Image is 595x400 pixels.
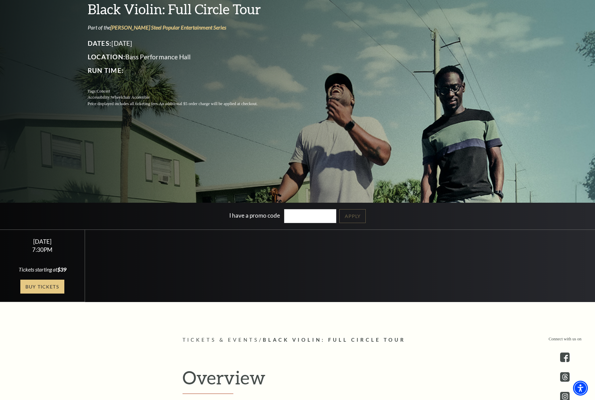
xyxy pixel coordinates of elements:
span: $39 [57,266,66,273]
label: I have a promo code [229,212,280,219]
span: Location: [88,53,126,61]
span: Concert [97,89,110,94]
p: Tags: [88,88,274,95]
a: threads.com - open in a new tab [560,372,570,382]
span: Wheelchair Accessible [111,95,149,100]
p: Part of the [88,24,274,31]
a: facebook - open in a new tab [560,353,570,362]
span: Black Violin: Full Circle Tour [263,337,406,343]
span: Run Time: [88,66,124,74]
div: [DATE] [8,238,77,245]
p: Connect with us on [549,336,581,342]
div: Tickets starting at [8,266,77,273]
span: Dates: [88,39,112,47]
span: An additional $5 order charge will be applied at checkout. [159,101,257,106]
span: Tickets & Events [183,337,259,343]
a: Irwin Steel Popular Entertainment Series - open in a new tab [110,24,226,31]
h2: Overview [183,366,413,394]
h3: Black Violin: Full Circle Tour [88,0,274,18]
div: Accessibility Menu [573,381,588,396]
p: / [183,336,413,344]
a: Buy Tickets [20,280,64,294]
p: [DATE] [88,38,274,49]
div: 7:30PM [8,247,77,253]
p: Accessibility: [88,94,274,101]
p: Price displayed includes all ticketing fees. [88,101,274,107]
p: Bass Performance Hall [88,52,274,62]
